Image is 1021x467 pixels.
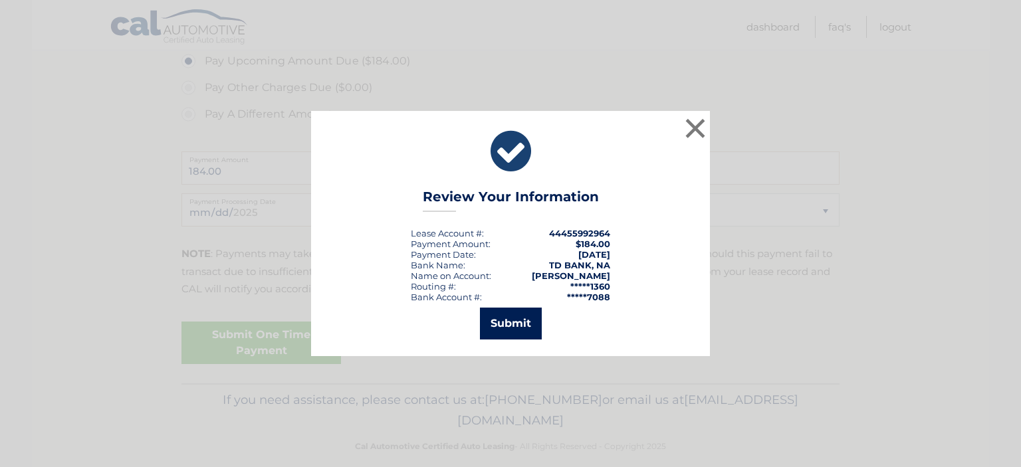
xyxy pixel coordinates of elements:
[411,260,465,270] div: Bank Name:
[411,249,476,260] div: :
[423,189,599,212] h3: Review Your Information
[411,249,474,260] span: Payment Date
[480,308,542,339] button: Submit
[411,281,456,292] div: Routing #:
[411,238,491,249] div: Payment Amount:
[411,228,484,238] div: Lease Account #:
[532,270,610,281] strong: [PERSON_NAME]
[411,292,482,302] div: Bank Account #:
[549,260,610,270] strong: TD BANK, NA
[411,270,491,281] div: Name on Account:
[578,249,610,260] span: [DATE]
[549,228,610,238] strong: 44455992964
[682,115,709,141] button: ×
[576,238,610,249] span: $184.00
